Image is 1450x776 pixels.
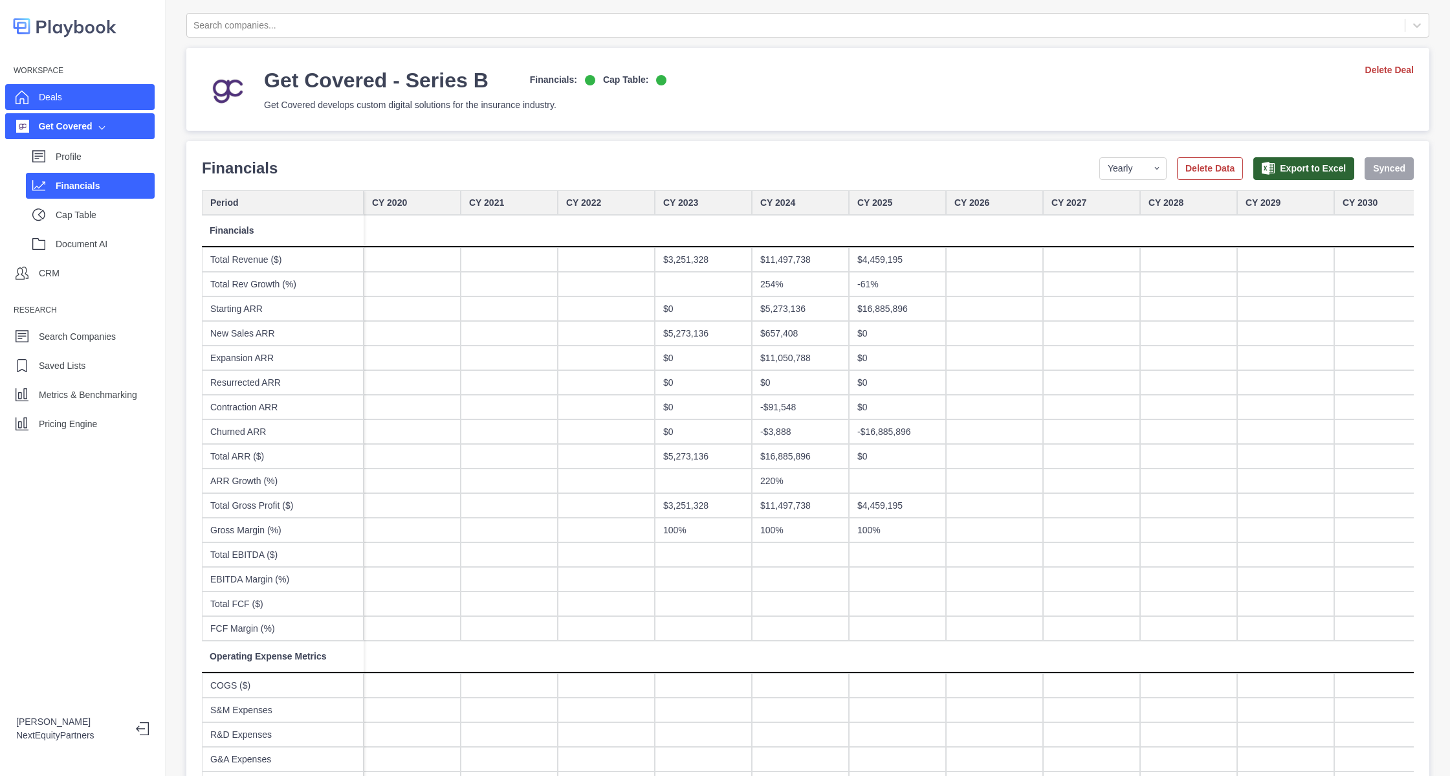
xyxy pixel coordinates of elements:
[202,346,364,370] div: Expansion ARR
[56,150,155,164] p: Profile
[202,698,364,722] div: S&M Expenses
[849,321,946,346] div: $0
[16,120,29,133] img: company image
[1140,190,1237,215] div: CY 2028
[655,370,752,395] div: $0
[16,120,93,133] div: Get Covered
[56,238,155,251] p: Document AI
[603,73,649,87] p: Cap Table:
[39,359,85,373] p: Saved Lists
[752,247,849,272] div: $11,497,738
[655,518,752,542] div: 100%
[1177,157,1243,180] button: Delete Data
[655,190,752,215] div: CY 2023
[13,13,116,39] img: logo-colored
[530,73,577,87] p: Financials:
[39,267,60,280] p: CRM
[655,247,752,272] div: $3,251,328
[16,715,126,729] p: [PERSON_NAME]
[202,747,364,771] div: G&A Expenses
[849,518,946,542] div: 100%
[752,296,849,321] div: $5,273,136
[202,272,364,296] div: Total Rev Growth (%)
[202,616,364,641] div: FCF Margin (%)
[39,388,137,402] p: Metrics & Benchmarking
[752,395,849,419] div: -$91,548
[849,272,946,296] div: -61%
[849,296,946,321] div: $16,885,896
[849,370,946,395] div: $0
[752,444,849,469] div: $16,885,896
[1253,157,1354,180] button: Export to Excel
[202,215,364,247] div: Financials
[752,469,849,493] div: 220%
[752,346,849,370] div: $11,050,788
[1365,63,1414,77] a: Delete Deal
[202,157,278,180] p: Financials
[39,91,62,104] p: Deals
[202,567,364,592] div: EBITDA Margin (%)
[849,419,946,444] div: -$16,885,896
[461,190,558,215] div: CY 2021
[1237,190,1334,215] div: CY 2029
[202,518,364,542] div: Gross Margin (%)
[946,190,1043,215] div: CY 2026
[202,419,364,444] div: Churned ARR
[364,190,461,215] div: CY 2020
[849,493,946,518] div: $4,459,195
[752,272,849,296] div: 254%
[655,296,752,321] div: $0
[752,419,849,444] div: -$3,888
[202,444,364,469] div: Total ARR ($)
[752,190,849,215] div: CY 2024
[264,98,666,112] p: Get Covered develops custom digital solutions for the insurance industry.
[56,179,155,193] p: Financials
[849,247,946,272] div: $4,459,195
[202,542,364,567] div: Total EBITDA ($)
[202,641,364,673] div: Operating Expense Metrics
[202,395,364,419] div: Contraction ARR
[655,321,752,346] div: $5,273,136
[655,444,752,469] div: $5,273,136
[585,75,595,85] img: on-logo
[39,330,116,344] p: Search Companies
[655,346,752,370] div: $0
[752,518,849,542] div: 100%
[849,190,946,215] div: CY 2025
[202,370,364,395] div: Resurrected ARR
[202,673,364,698] div: COGS ($)
[752,370,849,395] div: $0
[1043,190,1140,215] div: CY 2027
[202,592,364,616] div: Total FCF ($)
[202,493,364,518] div: Total Gross Profit ($)
[16,729,126,742] p: NextEquityPartners
[202,63,254,115] img: company-logo
[202,247,364,272] div: Total Revenue ($)
[849,346,946,370] div: $0
[655,395,752,419] div: $0
[849,444,946,469] div: $0
[655,493,752,518] div: $3,251,328
[56,208,155,222] p: Cap Table
[202,469,364,493] div: ARR Growth (%)
[1334,190,1431,215] div: CY 2030
[202,321,364,346] div: New Sales ARR
[202,190,364,215] div: Period
[752,321,849,346] div: $657,408
[1365,157,1414,180] button: Synced
[752,493,849,518] div: $11,497,738
[264,67,489,93] h3: Get Covered - Series B
[558,190,655,215] div: CY 2022
[202,722,364,747] div: R&D Expenses
[655,419,752,444] div: $0
[202,296,364,321] div: Starting ARR
[849,395,946,419] div: $0
[39,417,97,431] p: Pricing Engine
[656,75,666,85] img: on-logo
